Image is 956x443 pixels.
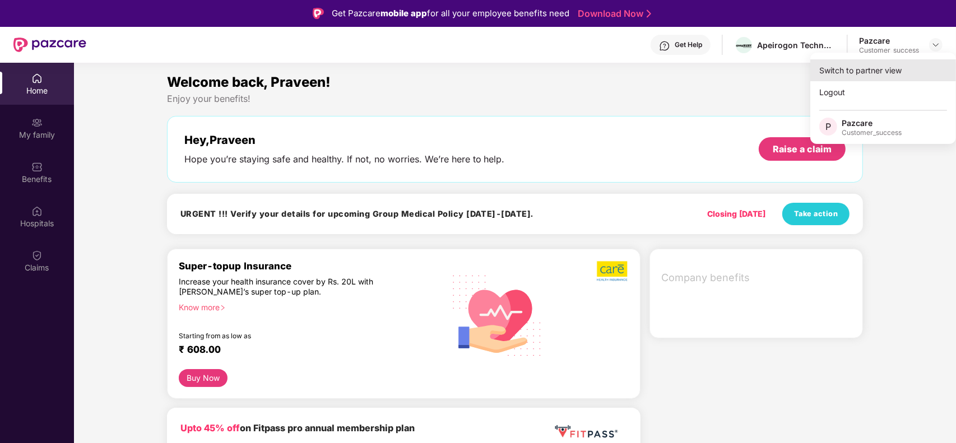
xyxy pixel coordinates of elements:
[332,7,569,20] div: Get Pazcare for all your employee benefits need
[757,40,836,50] div: Apeirogon Technologies Private Limited
[179,260,442,272] div: Super-topup Insurance
[313,8,324,19] img: Logo
[180,422,415,433] b: on Fitpass pro annual membership plan
[859,46,919,55] div: Customer_success
[220,305,226,311] span: right
[659,40,670,52] img: svg+xml;base64,PHN2ZyBpZD0iSGVscC0zMngzMiIgeG1sbnM9Imh0dHA6Ly93d3cudzMub3JnLzIwMDAvc3ZnIiB3aWR0aD...
[31,117,43,128] img: svg+xml;base64,PHN2ZyB3aWR0aD0iMjAiIGhlaWdodD0iMjAiIHZpZXdCb3g9IjAgMCAyMCAyMCIgZmlsbD0ibm9uZSIgeG...
[179,344,430,357] div: ₹ 608.00
[931,40,940,49] img: svg+xml;base64,PHN2ZyBpZD0iRHJvcGRvd24tMzJ4MzIiIHhtbG5zPSJodHRwOi8vd3d3LnczLm9yZy8yMDAwL3N2ZyIgd2...
[167,74,331,90] span: Welcome back, Praveen!
[184,133,505,147] div: Hey, Praveen
[179,332,394,339] div: Starting from as low as
[184,153,505,165] div: Hope you’re staying safe and healthy. If not, no worries. We’re here to help.
[647,8,651,20] img: Stroke
[810,81,956,103] div: Logout
[179,369,228,387] button: Buy Now
[180,422,240,433] b: Upto 45% off
[842,118,902,128] div: Pazcare
[180,208,534,220] h4: URGENT !!! Verify your details for upcoming Group Medical Policy [DATE]-[DATE].
[31,206,43,217] img: svg+xml;base64,PHN2ZyBpZD0iSG9zcGl0YWxzIiB4bWxucz0iaHR0cDovL3d3dy53My5vcmcvMjAwMC9zdmciIHdpZHRoPS...
[773,143,832,155] div: Raise a claim
[810,59,956,81] div: Switch to partner view
[782,203,850,225] button: Take action
[179,277,393,297] div: Increase your health insurance cover by Rs. 20L with [PERSON_NAME]’s super top-up plan.
[655,263,863,292] div: Company benefits
[13,38,86,52] img: New Pazcare Logo
[859,35,919,46] div: Pazcare
[825,120,831,133] span: P
[736,43,752,49] img: logo.png
[167,93,864,105] div: Enjoy your benefits!
[842,128,902,137] div: Customer_success
[661,270,854,286] span: Company benefits
[31,161,43,172] img: svg+xml;base64,PHN2ZyBpZD0iQmVuZWZpdHMiIHhtbG5zPSJodHRwOi8vd3d3LnczLm9yZy8yMDAwL3N2ZyIgd2lkdGg9Ij...
[31,250,43,261] img: svg+xml;base64,PHN2ZyBpZD0iQ2xhaW0iIHhtbG5zPSJodHRwOi8vd3d3LnczLm9yZy8yMDAwL3N2ZyIgd2lkdGg9IjIwIi...
[31,73,43,84] img: svg+xml;base64,PHN2ZyBpZD0iSG9tZSIgeG1sbnM9Imh0dHA6Ly93d3cudzMub3JnLzIwMDAvc3ZnIiB3aWR0aD0iMjAiIG...
[179,302,435,310] div: Know more
[444,260,551,369] img: svg+xml;base64,PHN2ZyB4bWxucz0iaHR0cDovL3d3dy53My5vcmcvMjAwMC9zdmciIHhtbG5zOnhsaW5rPSJodHRwOi8vd3...
[707,208,765,220] div: Closing [DATE]
[675,40,702,49] div: Get Help
[578,8,648,20] a: Download Now
[794,208,838,220] span: Take action
[597,260,629,282] img: b5dec4f62d2307b9de63beb79f102df3.png
[380,8,427,18] strong: mobile app
[553,421,620,442] img: fppp.png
